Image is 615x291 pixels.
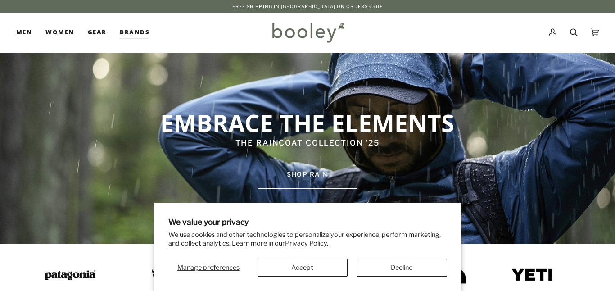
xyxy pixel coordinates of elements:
span: Brands [120,28,149,37]
p: Free Shipping in [GEOGRAPHIC_DATA] on Orders €50+ [232,3,383,10]
p: We use cookies and other technologies to personalize your experience, perform marketing, and coll... [168,231,447,248]
a: Gear [81,13,113,52]
img: Booley [268,19,347,45]
button: Accept [258,259,348,277]
a: Privacy Policy. [285,239,328,247]
button: Decline [357,259,447,277]
span: Men [16,28,32,37]
p: THE RAINCOAT COLLECTION '25 [129,137,486,149]
a: Men [16,13,39,52]
span: Manage preferences [177,264,240,272]
a: SHOP rain [258,160,357,189]
button: Manage preferences [168,259,249,277]
a: Women [39,13,81,52]
a: Brands [113,13,156,52]
span: Gear [88,28,107,37]
h2: We value your privacy [168,217,447,227]
span: Women [45,28,74,37]
p: EMBRACE THE ELEMENTS [129,108,486,137]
